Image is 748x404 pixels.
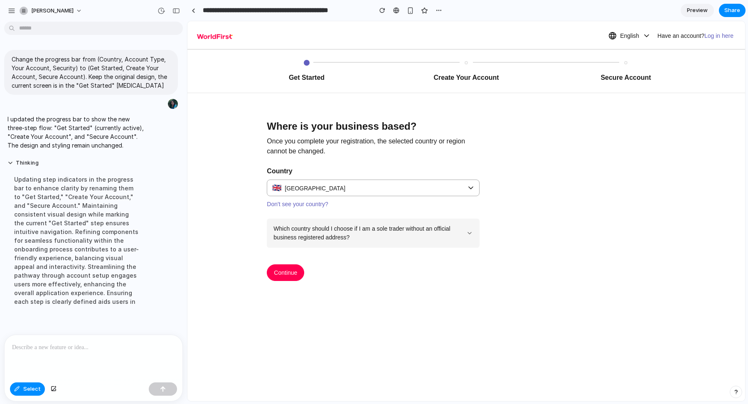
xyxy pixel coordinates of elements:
[7,170,146,311] div: Updating step indicators in the progress bar to enhance clarity by renaming them to "Get Started,...
[687,6,708,15] span: Preview
[12,55,170,90] p: Change the progress bar from (Country, Account Type, Your Account, Security) to (Get Started, Cre...
[421,10,463,19] div: English
[79,99,292,112] h1: Where is your business based?
[413,52,463,62] div: Secure Account
[86,203,279,221] div: Which country should I choose if I am a sole trader without an official business registered address?
[7,12,48,18] img: worldfirst
[79,145,292,155] div: Country
[719,4,746,17] button: Share
[85,163,94,171] span: 🇬🇧
[79,243,117,260] button: Continue
[101,52,137,62] div: Get Started
[79,180,140,186] a: Don't see your country?
[7,115,146,150] p: I updated the progress bar to show the new three-step flow: "Get Started" (currently active), "Cr...
[724,6,740,15] span: Share
[16,4,86,17] button: [PERSON_NAME]
[23,385,41,393] span: Select
[470,11,517,18] span: Have an account?
[85,159,282,175] span: United Kingdom
[31,7,74,15] span: [PERSON_NAME]
[79,115,292,135] p: Once you complete your registration, the selected country or region cannot be changed.
[10,382,45,396] button: Select
[86,247,110,256] span: Continue
[246,52,311,62] div: Create Your Account
[681,4,714,17] a: Preview
[517,11,546,18] a: Log in here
